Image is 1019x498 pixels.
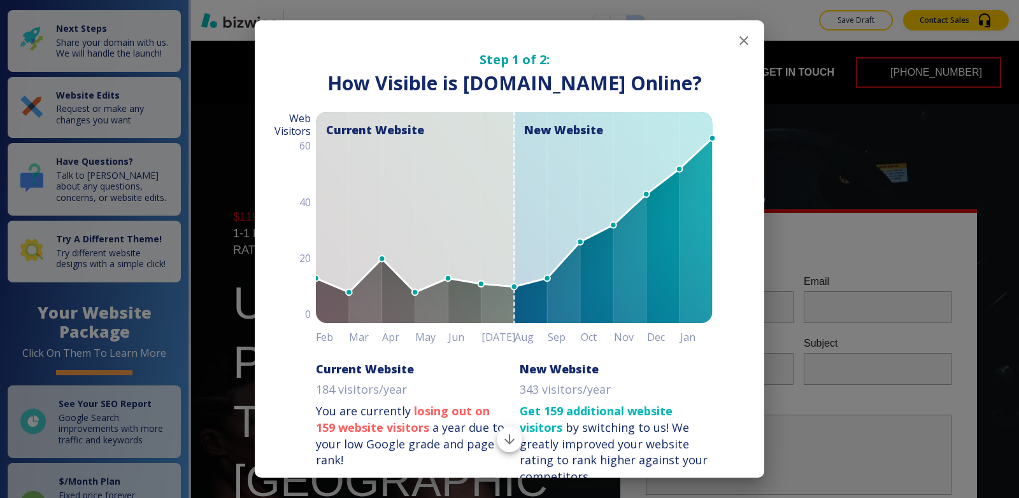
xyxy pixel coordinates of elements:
h6: Apr [382,328,415,346]
h6: Current Website [316,361,414,377]
button: Scroll to bottom [497,427,522,452]
p: You are currently a year due to your low Google grade and page rank! [316,403,509,469]
h6: Dec [647,328,680,346]
p: 184 visitors/year [316,382,407,398]
strong: Get 159 additional website visitors [520,403,673,435]
h6: New Website [520,361,599,377]
h6: [DATE] [481,328,515,346]
h6: May [415,328,448,346]
h6: Jan [680,328,713,346]
strong: losing out on 159 website visitors [316,403,490,435]
h6: Jun [448,328,481,346]
h6: Sep [548,328,581,346]
h6: Aug [515,328,548,346]
p: by switching to us! [520,403,713,485]
p: 343 visitors/year [520,382,611,398]
div: We greatly improved your website rating to rank higher against your competitors. [520,420,708,484]
h6: Oct [581,328,614,346]
h6: Feb [316,328,349,346]
h6: Mar [349,328,382,346]
h6: Nov [614,328,647,346]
